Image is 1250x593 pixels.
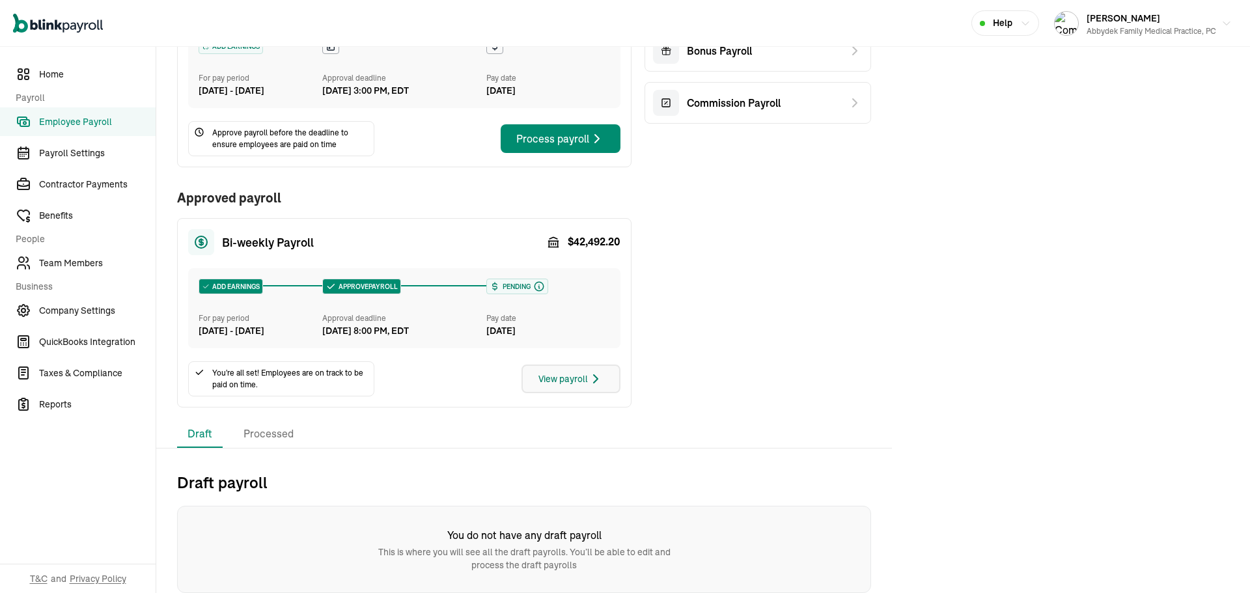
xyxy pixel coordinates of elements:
div: [DATE] - [DATE] [199,84,322,98]
span: Taxes & Compliance [39,366,156,380]
div: [DATE] - [DATE] [199,324,322,338]
span: Bi-weekly Payroll [222,234,314,251]
p: This is where you will see all the draft payrolls. You’ll be able to edit and process the draft p... [368,545,680,572]
button: Process payroll [501,124,620,153]
h1: Approved payroll [177,188,632,208]
span: Pending [500,282,531,292]
span: Bonus Payroll [687,43,752,59]
div: Pay date [486,312,610,324]
span: $ 42,492.20 [568,234,620,250]
span: Business [16,280,148,294]
span: Payroll [16,91,148,105]
div: Approval deadline [322,312,482,324]
div: View payroll [538,371,604,387]
span: Home [39,68,156,81]
button: View payroll [521,365,620,393]
div: Approval deadline [322,72,482,84]
span: Team Members [39,256,156,270]
div: [DATE] 3:00 PM, EDT [322,84,409,98]
iframe: Chat Widget [1033,452,1250,593]
span: T&C [30,572,48,585]
span: Company Settings [39,304,156,318]
span: Commission Payroll [687,95,781,111]
span: Payroll Settings [39,146,156,160]
li: Processed [233,421,304,448]
span: Approve payroll before the deadline to ensure employees are paid on time [212,127,368,150]
span: QuickBooks Integration [39,335,156,349]
h2: Draft payroll [177,472,871,493]
div: Abbydek Family Medical Practice, PC [1087,25,1216,37]
div: Pay date [486,72,610,84]
span: People [16,232,148,246]
span: You're all set! Employees are on track to be paid on time. [212,367,368,391]
nav: Global [13,5,103,42]
span: Privacy Policy [70,572,126,585]
div: For pay period [199,72,322,84]
div: ADD EARNINGS [199,279,262,294]
span: Benefits [39,209,156,223]
div: Process payroll [516,131,605,146]
div: [DATE] [486,84,610,98]
div: For pay period [199,312,322,324]
div: [DATE] [486,324,610,338]
button: Help [971,10,1039,36]
span: [PERSON_NAME] [1087,12,1160,24]
div: [DATE] 8:00 PM, EDT [322,324,409,338]
span: Reports [39,398,156,411]
span: APPROVE PAYROLL [336,282,398,292]
button: Company logo[PERSON_NAME]Abbydek Family Medical Practice, PC [1049,7,1237,40]
li: Draft [177,421,223,448]
span: Contractor Payments [39,178,156,191]
span: Employee Payroll [39,115,156,129]
span: Help [993,16,1012,30]
img: Company logo [1055,12,1078,35]
h6: You do not have any draft payroll [368,527,680,543]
